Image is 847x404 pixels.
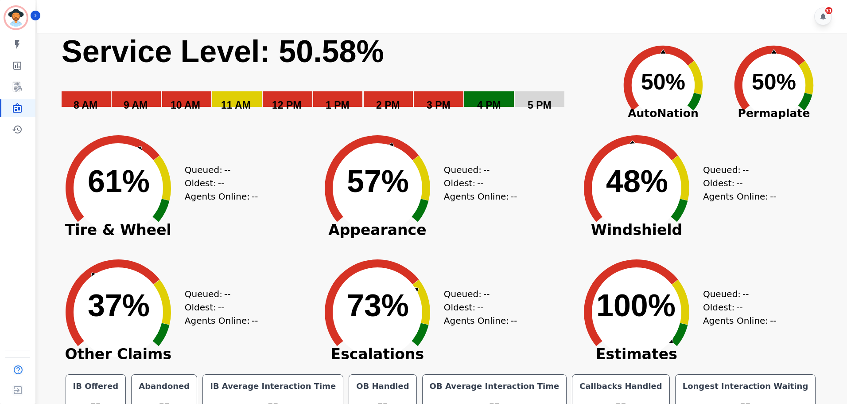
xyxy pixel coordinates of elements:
text: 12 PM [272,99,301,111]
div: Agents Online: [185,190,260,203]
text: 48% [606,164,668,199]
div: Oldest: [703,301,769,314]
span: Appearance [311,226,444,235]
text: 57% [347,164,409,199]
span: -- [483,287,490,301]
text: 4 PM [477,99,501,111]
div: Queued: [444,163,510,177]
span: -- [252,314,258,327]
div: Agents Online: [703,190,778,203]
div: Oldest: [703,177,769,190]
div: Abandoned [137,380,191,392]
span: -- [483,163,490,177]
div: Queued: [444,287,510,301]
text: Service Level: 50.58% [62,34,384,69]
text: 11 AM [221,99,251,111]
span: AutoNation [608,105,719,122]
text: 50% [641,70,685,94]
div: Queued: [185,163,251,177]
div: Agents Online: [444,314,519,327]
span: -- [477,301,483,314]
div: Oldest: [185,301,251,314]
text: 10 AM [171,99,200,111]
span: -- [770,190,776,203]
span: Other Claims [52,350,185,359]
span: -- [218,177,224,190]
div: Queued: [703,287,769,301]
span: Tire & Wheel [52,226,185,235]
span: -- [511,314,517,327]
div: Agents Online: [444,190,519,203]
span: Windshield [570,226,703,235]
span: -- [511,190,517,203]
text: 2 PM [376,99,400,111]
span: -- [736,177,742,190]
span: -- [218,301,224,314]
div: Callbacks Handled [578,380,664,392]
div: IB Offered [71,380,120,392]
span: -- [252,190,258,203]
span: Estimates [570,350,703,359]
span: Escalations [311,350,444,359]
svg: Service Level: 0% [61,33,606,124]
span: -- [742,287,749,301]
span: -- [742,163,749,177]
span: -- [736,301,742,314]
text: 37% [88,288,150,323]
div: Oldest: [444,301,510,314]
div: Longest Interaction Waiting [681,380,810,392]
div: IB Average Interaction Time [208,380,338,392]
span: Permaplate [719,105,829,122]
span: -- [477,177,483,190]
text: 9 AM [124,99,148,111]
text: 8 AM [74,99,97,111]
text: 5 PM [528,99,552,111]
div: Oldest: [444,177,510,190]
div: OB Average Interaction Time [428,380,561,392]
text: 3 PM [427,99,451,111]
div: OB Handled [354,380,411,392]
div: Agents Online: [185,314,260,327]
text: 1 PM [326,99,350,111]
text: 50% [752,70,796,94]
img: Bordered avatar [5,7,27,28]
text: 100% [596,288,676,323]
text: 73% [347,288,409,323]
text: 61% [88,164,150,199]
div: Queued: [703,163,769,177]
span: -- [224,163,230,177]
span: -- [770,314,776,327]
div: Oldest: [185,177,251,190]
div: Queued: [185,287,251,301]
div: 31 [825,7,832,14]
span: -- [224,287,230,301]
div: Agents Online: [703,314,778,327]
